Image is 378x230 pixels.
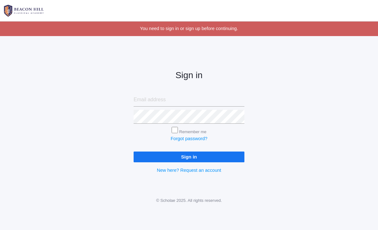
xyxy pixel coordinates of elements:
[134,93,244,107] input: Email address
[171,136,207,141] a: Forgot password?
[134,71,244,80] h2: Sign in
[134,152,244,162] input: Sign in
[179,129,206,134] label: Remember me
[157,168,221,173] a: New here? Request an account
